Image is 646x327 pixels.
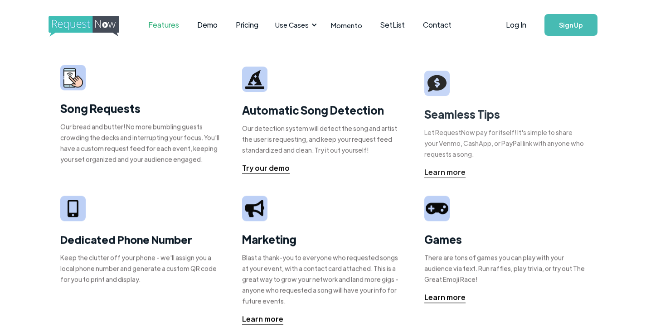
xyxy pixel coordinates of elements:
a: Learn more [424,167,466,178]
div: Blast a thank-you to everyone who requested songs at your event, with a contact card attached. Th... [242,252,404,306]
a: SetList [371,11,414,39]
a: Contact [414,11,461,39]
img: tip sign [427,74,447,93]
strong: Games [424,232,462,246]
div: There are tons of games you can play with your audience via text. Run raffles, play trivia, or tr... [424,252,586,284]
a: Demo [188,11,227,39]
img: requestnow logo [49,16,136,37]
strong: Seamless Tips [424,107,500,121]
div: Our detection system will detect the song and artist the user is requesting, and keep your reques... [242,123,404,155]
img: smarphone [63,68,83,87]
div: Let RequestNow pay for itself! It's simple to share your Venmo, CashApp, or PayPal link with anyo... [424,127,586,159]
a: Momento [322,12,371,38]
a: Pricing [227,11,267,39]
a: Features [139,11,188,39]
strong: Song Requests [60,101,141,115]
div: Use Cases [270,11,320,39]
img: megaphone [245,200,264,217]
img: wizard hat [245,70,264,89]
a: Sign Up [544,14,597,36]
img: iphone [67,200,78,217]
strong: Marketing [242,232,296,246]
strong: Dedicated Phone Number [60,232,192,246]
a: home [49,16,117,34]
a: Learn more [242,313,283,325]
div: Keep the clutter off your phone - we'll assign you a local phone number and generate a custom QR ... [60,252,222,284]
a: Log In [497,9,535,41]
a: Learn more [424,292,466,303]
div: Our bread and butter! No more bumbling guests crowding the decks and interrupting your focus. You... [60,121,222,164]
strong: Automatic Song Detection [242,103,384,117]
div: Use Cases [275,20,309,30]
img: video game [426,199,448,217]
a: Try our demo [242,163,290,174]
